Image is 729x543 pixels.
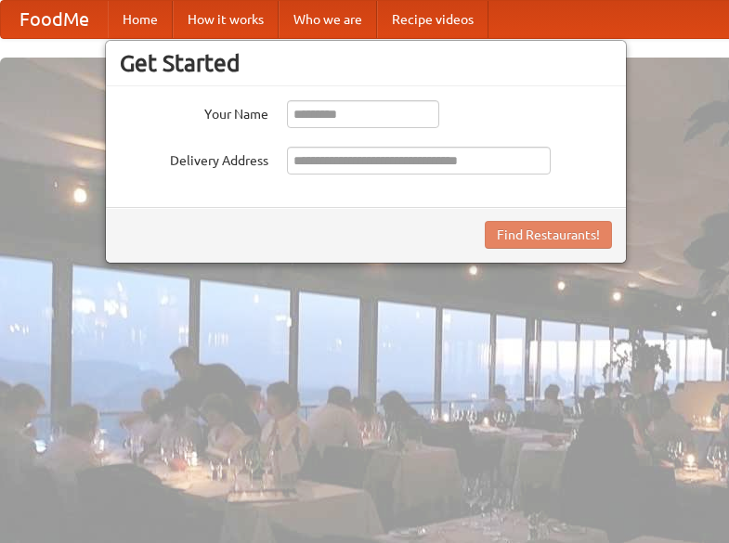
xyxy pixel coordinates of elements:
[120,147,268,170] label: Delivery Address
[1,1,108,38] a: FoodMe
[377,1,488,38] a: Recipe videos
[120,49,612,77] h3: Get Started
[120,100,268,123] label: Your Name
[485,221,612,249] button: Find Restaurants!
[108,1,173,38] a: Home
[279,1,377,38] a: Who we are
[173,1,279,38] a: How it works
